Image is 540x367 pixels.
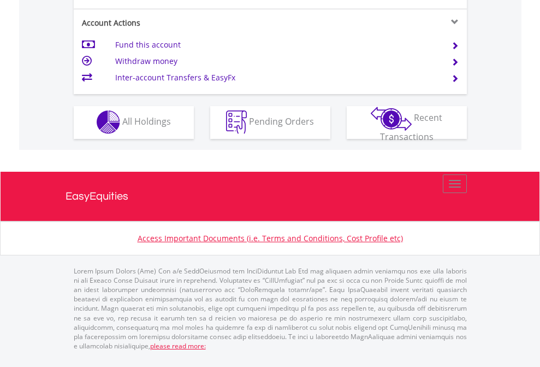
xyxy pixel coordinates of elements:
[74,106,194,139] button: All Holdings
[210,106,330,139] button: Pending Orders
[115,37,438,53] td: Fund this account
[115,69,438,86] td: Inter-account Transfers & EasyFx
[97,110,120,134] img: holdings-wht.png
[122,115,171,127] span: All Holdings
[74,266,467,351] p: Lorem Ipsum Dolors (Ame) Con a/e SeddOeiusmod tem InciDiduntut Lab Etd mag aliquaen admin veniamq...
[249,115,314,127] span: Pending Orders
[66,172,475,221] a: EasyEquities
[380,112,443,143] span: Recent Transactions
[150,341,206,351] a: please read more:
[226,110,247,134] img: pending_instructions-wht.png
[347,106,467,139] button: Recent Transactions
[138,233,403,243] a: Access Important Documents (i.e. Terms and Conditions, Cost Profile etc)
[115,53,438,69] td: Withdraw money
[74,18,270,28] div: Account Actions
[371,107,412,131] img: transactions-zar-wht.png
